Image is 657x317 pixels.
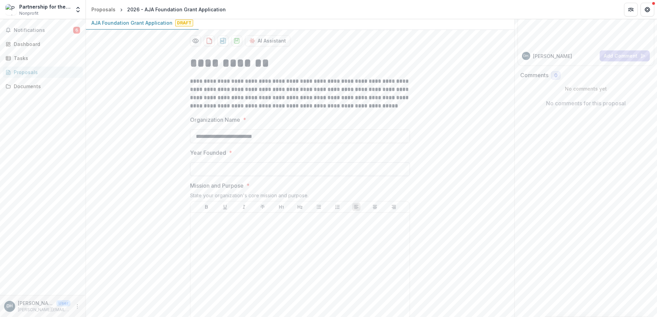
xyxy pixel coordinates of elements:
a: Documents [3,81,83,92]
button: Heading 2 [296,203,304,211]
div: Dionne Henderson [523,54,528,58]
button: Heading 1 [277,203,286,211]
button: download-proposal [204,35,215,46]
a: Proposals [3,67,83,78]
button: Bold [202,203,211,211]
p: User [56,300,70,306]
span: Draft [175,20,193,26]
p: [PERSON_NAME] [18,300,54,307]
button: download-proposal [231,35,242,46]
a: Proposals [89,4,118,14]
div: State your organization's core mission and purpose. [190,192,410,201]
p: AJA Foundation Grant Application [91,19,172,26]
button: Add Comment [600,50,650,61]
div: Proposals [91,6,115,13]
span: 6 [73,27,80,34]
button: Strike [258,203,267,211]
button: Align Center [371,203,379,211]
span: 0 [554,73,557,79]
button: AI Assistant [245,35,290,46]
button: Ordered List [333,203,342,211]
p: [PERSON_NAME] [533,52,572,60]
p: [PERSON_NAME][EMAIL_ADDRESS][PERSON_NAME][DOMAIN_NAME] [18,307,70,313]
div: Proposals [14,69,77,76]
div: Dashboard [14,40,77,48]
div: Partnership for the Future [19,3,70,10]
button: Bullet List [315,203,323,211]
p: Year Founded [190,149,226,157]
button: Open entity switcher [73,3,83,16]
p: Mission and Purpose [190,181,244,190]
a: Tasks [3,52,83,64]
p: No comments yet [520,85,652,92]
img: Partnership for the Future [5,4,16,15]
div: 2026 - AJA Foundation Grant Application [127,6,226,13]
button: Underline [221,203,229,211]
button: download-proposal [218,35,229,46]
button: Align Right [390,203,398,211]
span: Nonprofit [19,10,38,16]
p: No comments for this proposal [546,99,626,107]
button: Get Help [641,3,654,16]
div: Tasks [14,55,77,62]
a: Dashboard [3,38,83,50]
p: Organization Name [190,116,240,124]
nav: breadcrumb [89,4,229,14]
div: Dionne Henderson [7,304,13,308]
button: More [73,302,81,310]
h2: Comments [520,72,548,79]
button: Notifications6 [3,25,83,36]
div: Documents [14,83,77,90]
span: Notifications [14,27,73,33]
button: Align Left [352,203,360,211]
button: Preview e3ca037e-ef9b-44bb-96df-0f045403d953-0.pdf [190,35,201,46]
button: Partners [624,3,638,16]
button: Italicize [240,203,248,211]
